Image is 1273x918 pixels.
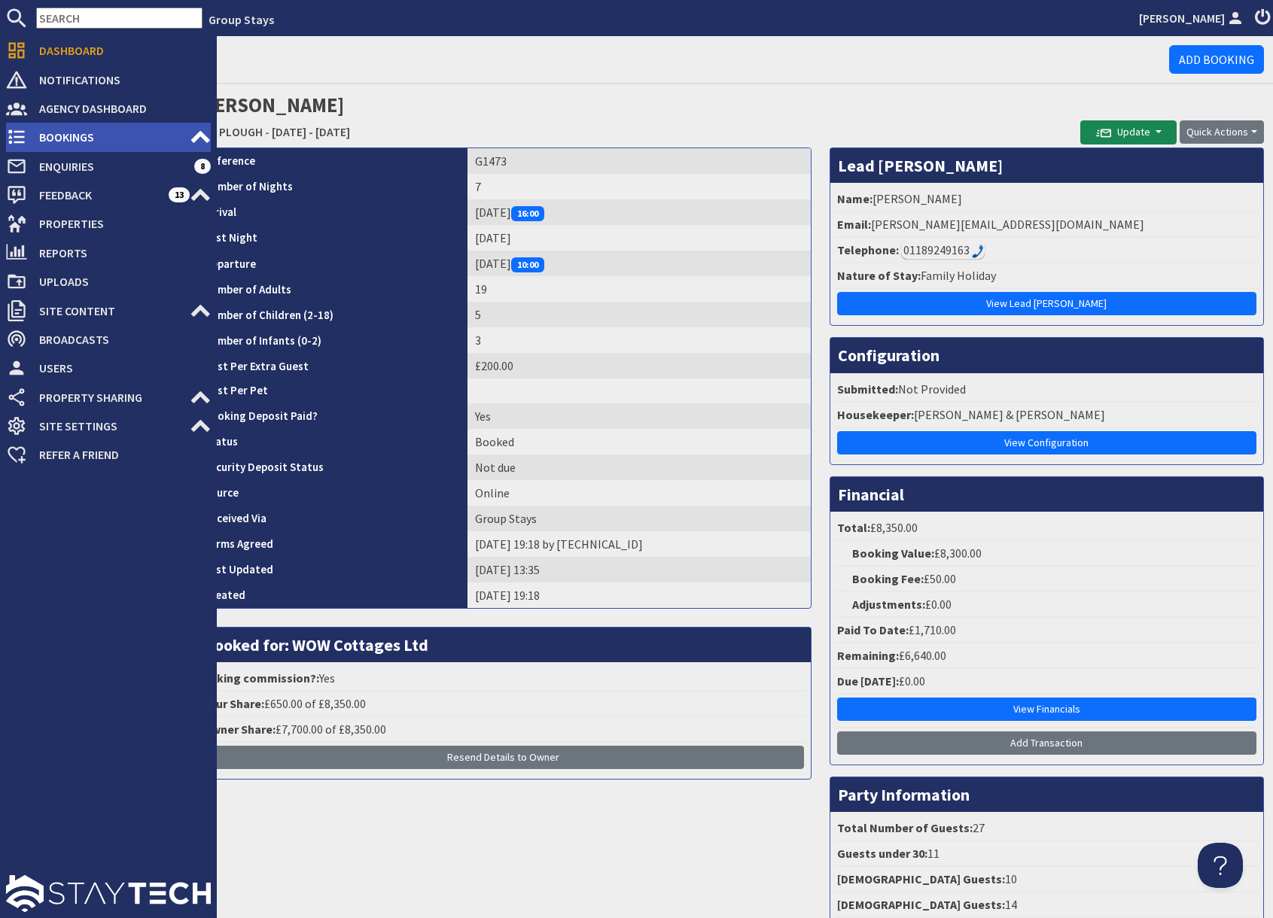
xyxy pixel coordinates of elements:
[196,148,467,174] th: Reference
[196,251,467,276] th: Departure
[837,871,1005,886] strong: [DEMOGRAPHIC_DATA] Guests:
[27,96,211,120] span: Agency Dashboard
[834,816,1259,841] li: 27
[837,268,921,283] strong: Nature of Stay:
[511,206,544,221] span: 16:00
[467,403,811,429] td: Yes
[837,381,898,397] strong: Submitted:
[1096,125,1150,138] span: Update
[265,124,270,139] span: -
[1139,9,1246,27] a: [PERSON_NAME]
[511,257,544,272] span: 10:00
[467,480,811,506] td: Online
[1080,120,1177,144] button: Update
[196,276,467,302] th: Number of Adults
[834,403,1259,428] li: [PERSON_NAME] & [PERSON_NAME]
[467,302,811,327] td: 5
[1169,45,1264,74] a: Add Booking
[27,154,194,178] span: Enquiries
[467,174,811,199] td: 7
[27,327,211,351] span: Broadcasts
[467,506,811,531] td: Group Stays
[467,531,811,557] td: [DATE] 19:18 by [TECHNICAL_ID]
[196,378,467,403] th: Cost Per Pet
[467,199,811,225] td: [DATE]
[209,12,274,27] a: Group Stays
[834,669,1259,695] li: £0.00
[27,269,211,293] span: Uploads
[837,407,914,422] strong: Housekeeper:
[196,628,811,662] h3: Booked for: WOW Cottages Ltd
[200,717,807,743] li: £7,700.00 of £8,350.00
[834,515,1259,541] li: £8,350.00
[901,241,985,259] div: Call: 01189249163
[834,841,1259,867] li: 11
[6,299,211,323] a: Site Content
[467,148,811,174] td: G1473
[200,666,807,692] li: Yes
[6,183,211,207] a: Feedback 13
[196,353,467,378] th: Cost Per Extra Guest
[196,531,467,557] th: Terms Agreed
[27,241,211,265] span: Reports
[852,597,925,612] strong: Adjustments:
[27,68,211,92] span: Notifications
[272,124,350,139] a: [DATE] - [DATE]
[830,148,1263,183] h3: Lead [PERSON_NAME]
[6,356,211,380] a: Users
[196,403,467,429] th: Booking Deposit Paid?
[196,429,467,454] th: Status
[196,174,467,199] th: Number of Nights
[834,187,1259,212] li: [PERSON_NAME]
[6,68,211,92] a: Notifications
[834,541,1259,567] li: £8,300.00
[196,225,467,251] th: Last Night
[27,356,211,380] span: Users
[447,750,559,764] span: Resend Details to Owner
[837,242,899,257] strong: Telephone:
[467,454,811,480] td: Not due
[1198,843,1243,888] iframe: Toggle Customer Support
[196,90,1080,144] h2: [PERSON_NAME]
[837,698,1256,721] a: View Financials
[467,251,811,276] td: [DATE]
[27,125,190,149] span: Bookings
[834,892,1259,918] li: 14
[834,592,1259,618] li: £0.00
[834,643,1259,669] li: £6,640.00
[203,746,804,769] button: Resend Details to Owner
[837,846,927,861] strong: Guests under 30:
[834,212,1259,238] li: [PERSON_NAME][EMAIL_ADDRESS][DOMAIN_NAME]
[837,897,1005,912] strong: [DEMOGRAPHIC_DATA] Guests:
[837,731,1256,755] a: Add Transaction
[834,618,1259,643] li: £1,710.00
[467,353,811,378] td: £200.00
[6,211,211,236] a: Properties
[834,263,1259,289] li: Family Holiday
[6,154,211,178] a: Enquiries 8
[467,327,811,353] td: 3
[203,722,276,737] strong: Owner Share:
[972,245,984,258] img: hfpfyWBK5wQHBAGPgDf9c6qAYOxxMAAAAASUVORK5CYII=
[196,327,467,353] th: Number of Infants (0-2)
[169,187,190,202] span: 13
[834,377,1259,403] li: Not Provided
[203,670,319,685] strong: Taking commission?:
[196,454,467,480] th: Security Deposit Status
[467,429,811,454] td: Booked
[27,299,190,323] span: Site Content
[203,696,264,711] strong: Your Share:
[27,183,169,207] span: Feedback
[6,96,211,120] a: Agency Dashboard
[837,648,899,663] strong: Remaining:
[196,506,467,531] th: Received Via
[837,673,899,688] strong: Due [DATE]:
[467,225,811,251] td: [DATE]
[273,539,285,551] i: Agreements were checked at the time of signing booking terms:<br>- I AGREE to take out appropriat...
[834,567,1259,592] li: £50.00
[6,385,211,409] a: Property Sharing
[196,199,467,225] th: Arrival
[467,276,811,302] td: 19
[834,867,1259,892] li: 10
[6,414,211,438] a: Site Settings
